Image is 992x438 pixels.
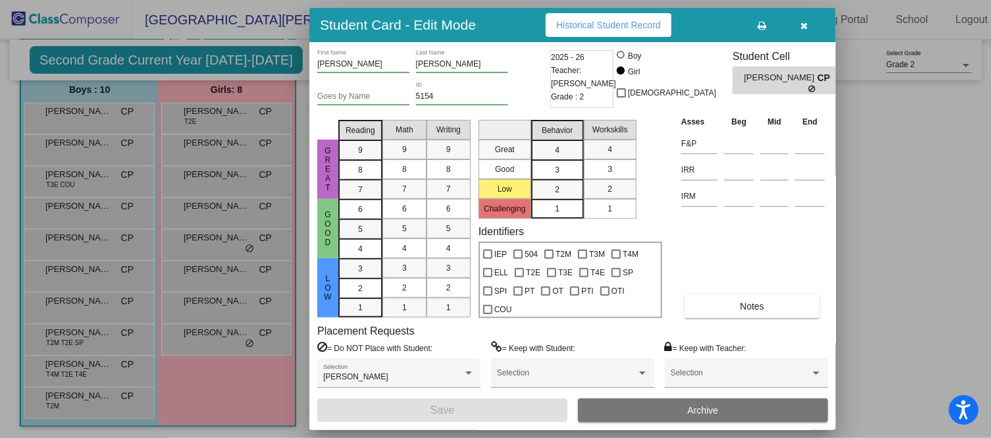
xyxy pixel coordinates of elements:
span: Grade : 2 [551,90,584,103]
span: 2025 - 26 [551,51,585,64]
span: IEP [494,246,507,262]
span: PTI [581,283,594,299]
input: Enter ID [416,92,508,101]
span: Behavior [542,124,573,136]
span: 3 [446,262,451,274]
span: 8 [358,164,363,176]
span: 4 [555,144,560,156]
span: SPI [494,283,507,299]
span: 4 [402,242,407,254]
span: Teacher: [PERSON_NAME] [551,64,616,90]
label: = Do NOT Place with Student: [317,341,432,354]
span: 1 [358,302,363,314]
input: assessment [681,134,718,153]
span: Writing [436,124,461,136]
span: 3 [402,262,407,274]
h3: Student Card - Edit Mode [320,16,476,33]
th: Asses [678,115,721,129]
span: [PERSON_NAME] [323,372,388,381]
span: 7 [358,184,363,196]
span: OT [552,283,563,299]
span: Archive [688,405,719,416]
div: Boy [627,50,642,62]
label: Identifiers [479,225,524,238]
span: 3 [608,163,612,175]
input: assessment [681,186,718,206]
span: 2 [358,283,363,294]
span: [PERSON_NAME] [744,71,818,85]
span: 1 [402,302,407,314]
h3: Student Cell [733,50,847,63]
span: 4 [608,144,612,155]
label: = Keep with Teacher: [665,341,746,354]
span: Reading [346,124,375,136]
span: 5 [358,223,363,235]
span: 7 [402,183,407,195]
span: 6 [446,203,451,215]
span: 2 [608,183,612,195]
span: 9 [358,144,363,156]
span: Notes [740,301,764,312]
span: 3 [358,263,363,275]
span: 2 [402,282,407,294]
span: 2 [446,282,451,294]
span: 9 [446,144,451,155]
input: goes by name [317,92,409,101]
span: Save [431,404,454,416]
input: assessment [681,160,718,180]
span: 5 [402,223,407,234]
span: 3 [555,164,560,176]
th: Beg [721,115,757,129]
span: 1 [555,203,560,215]
span: PT [525,283,535,299]
span: COU [494,302,512,317]
span: OTI [612,283,625,299]
label: = Keep with Student: [491,341,575,354]
span: Historical Student Record [556,20,661,30]
button: Historical Student Record [546,13,671,37]
span: T3E [558,265,573,281]
span: ELL [494,265,508,281]
span: 2 [555,184,560,196]
span: 4 [446,242,451,254]
span: 1 [608,203,612,215]
span: 8 [446,163,451,175]
span: T4E [590,265,605,281]
span: CP [818,71,836,85]
span: SP [623,265,633,281]
span: 504 [525,246,538,262]
div: Girl [627,66,640,78]
span: Workskills [592,124,628,136]
span: 4 [358,243,363,255]
span: Good [322,210,334,247]
span: 7 [446,183,451,195]
span: T2M [556,246,571,262]
span: [DEMOGRAPHIC_DATA] [628,85,716,101]
span: T4M [623,246,639,262]
span: 5 [446,223,451,234]
span: 6 [402,203,407,215]
button: Archive [578,398,828,422]
label: Placement Requests [317,325,415,337]
span: T3M [589,246,605,262]
span: 6 [358,204,363,215]
span: 1 [446,302,451,314]
span: T2E [526,265,540,281]
button: Save [317,398,567,422]
span: 8 [402,163,407,175]
span: Math [396,124,413,136]
th: Mid [757,115,792,129]
button: Notes [685,294,820,318]
th: End [792,115,828,129]
span: Low [322,274,334,302]
span: Great [322,146,334,192]
span: 9 [402,144,407,155]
